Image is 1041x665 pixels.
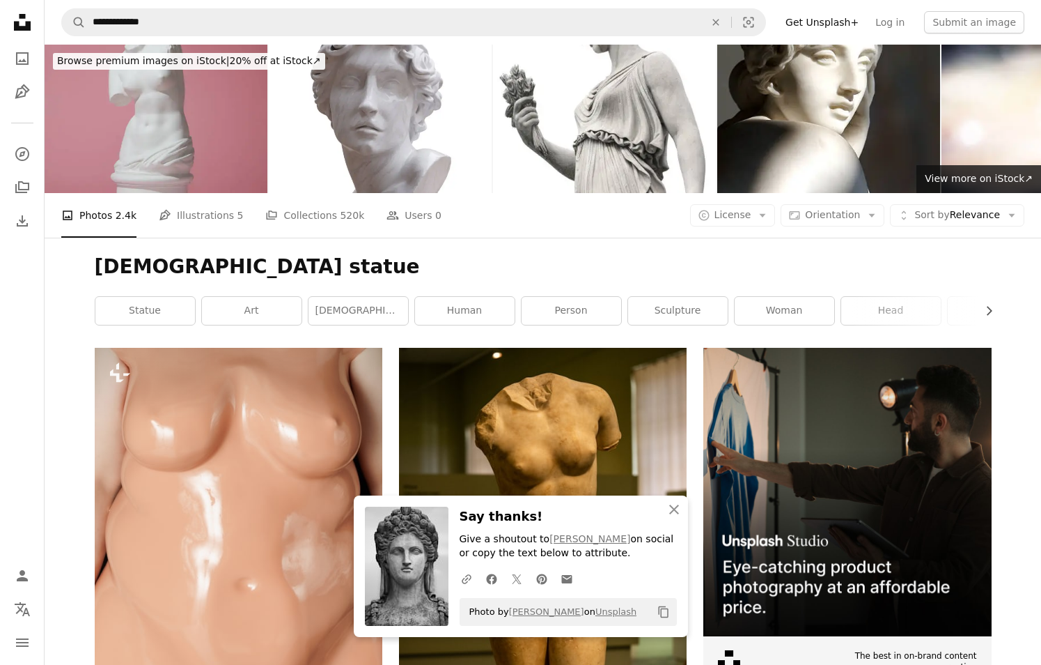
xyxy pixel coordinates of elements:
[914,208,1000,222] span: Relevance
[308,297,408,325] a: [DEMOGRAPHIC_DATA]
[504,565,529,593] a: Share on Twitter
[595,606,636,617] a: Unsplash
[435,208,441,223] span: 0
[628,297,728,325] a: sculpture
[781,204,884,227] button: Orientation
[45,45,334,78] a: Browse premium images on iStock|20% off at iStock↗
[8,595,36,623] button: Language
[924,11,1024,33] button: Submit an image
[777,11,867,33] a: Get Unsplash+
[690,204,776,227] button: License
[95,297,195,325] a: statue
[202,297,302,325] a: art
[8,174,36,201] a: Collections
[8,629,36,657] button: Menu
[460,507,677,527] h3: Say thanks!
[700,9,731,36] button: Clear
[493,45,716,193] img: Neo-Classical sculpture of a women, Rome Italy
[265,193,364,238] a: Collections 520k
[61,8,766,36] form: Find visuals sitewide
[867,11,913,33] a: Log in
[890,204,1024,227] button: Sort byRelevance
[8,562,36,590] a: Log in / Sign up
[45,45,267,193] img: Plaster torso of Venus on pink background
[62,9,86,36] button: Search Unsplash
[460,533,677,560] p: Give a shoutout to on social or copy the text below to attribute.
[732,9,765,36] button: Visual search
[8,45,36,72] a: Photos
[703,348,991,636] img: file-1715714098234-25b8b4e9d8faimage
[841,297,941,325] a: head
[735,297,834,325] a: woman
[386,193,441,238] a: Users 0
[57,55,229,66] span: Browse premium images on iStock |
[652,600,675,624] button: Copy to clipboard
[340,208,364,223] span: 520k
[976,297,992,325] button: scroll list to the right
[916,165,1041,193] a: View more on iStock↗
[57,55,321,66] span: 20% off at iStock ↗
[95,521,382,534] a: a close up of a woman's stomach with a large breast
[529,565,554,593] a: Share on Pinterest
[549,533,630,544] a: [PERSON_NAME]
[509,606,584,617] a: [PERSON_NAME]
[159,193,243,238] a: Illustrations 5
[714,209,751,220] span: License
[914,209,949,220] span: Sort by
[8,140,36,168] a: Explore
[415,297,515,325] a: human
[237,208,244,223] span: 5
[8,207,36,235] a: Download History
[717,45,940,193] img: Woman's Face
[479,565,504,593] a: Share on Facebook
[522,297,621,325] a: person
[925,173,1033,184] span: View more on iStock ↗
[269,45,492,193] img: Statue of greek goddess Aphrodite isolated on white, Venus marble head
[95,254,992,280] h1: [DEMOGRAPHIC_DATA] statue
[805,209,860,220] span: Orientation
[554,565,579,593] a: Share over email
[8,78,36,106] a: Illustrations
[462,601,637,623] span: Photo by on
